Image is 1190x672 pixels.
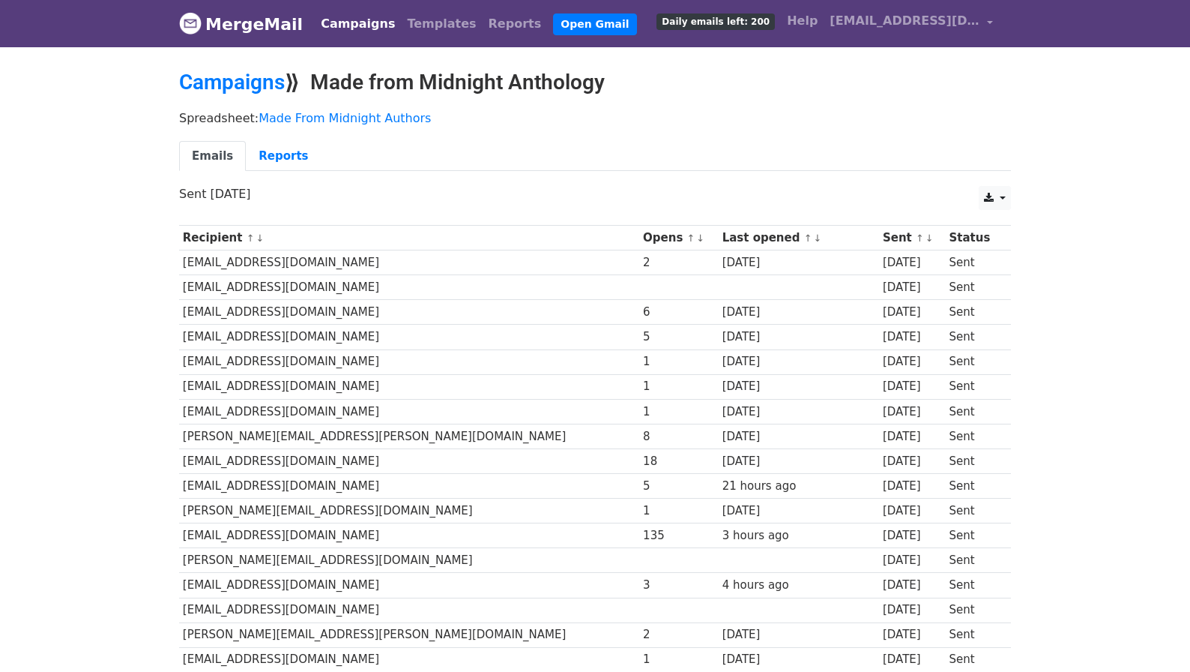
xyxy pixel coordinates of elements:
div: [DATE] [722,353,876,370]
div: [DATE] [883,478,942,495]
td: [EMAIL_ADDRESS][DOMAIN_NAME] [179,474,639,499]
iframe: Chat Widget [1115,600,1190,672]
td: Sent [946,499,1003,523]
td: [EMAIL_ADDRESS][DOMAIN_NAME] [179,374,639,399]
td: Sent [946,300,1003,325]
td: [EMAIL_ADDRESS][DOMAIN_NAME] [179,349,639,374]
div: [DATE] [722,428,876,445]
td: [PERSON_NAME][EMAIL_ADDRESS][PERSON_NAME][DOMAIN_NAME] [179,622,639,647]
div: [DATE] [722,254,876,271]
div: [DATE] [883,453,942,470]
td: Sent [946,448,1003,473]
div: [DATE] [883,552,942,569]
td: Sent [946,622,1003,647]
div: 5 [643,328,715,346]
div: 3 [643,577,715,594]
a: ↑ [687,232,695,244]
td: Sent [946,647,1003,672]
div: [DATE] [883,428,942,445]
div: 3 hours ago [722,527,876,544]
td: [EMAIL_ADDRESS][DOMAIN_NAME] [179,523,639,548]
p: Spreadsheet: [179,110,1011,126]
th: Status [946,226,1003,250]
span: Daily emails left: 200 [656,13,775,30]
td: Sent [946,399,1003,424]
div: 1 [643,353,715,370]
div: [DATE] [883,651,942,668]
a: Templates [401,9,482,39]
a: [EMAIL_ADDRESS][DOMAIN_NAME] [824,6,999,41]
a: ↑ [247,232,255,244]
p: Sent [DATE] [179,186,1011,202]
div: [DATE] [722,502,876,520]
td: [EMAIL_ADDRESS][DOMAIN_NAME] [179,399,639,424]
div: 18 [643,453,715,470]
a: Daily emails left: 200 [650,6,781,36]
a: Made From Midnight Authors [259,111,431,125]
a: ↑ [804,232,812,244]
td: Sent [946,275,1003,300]
div: 1 [643,403,715,421]
a: ↓ [696,232,704,244]
td: [EMAIL_ADDRESS][DOMAIN_NAME] [179,300,639,325]
div: [DATE] [883,254,942,271]
div: [DATE] [722,378,876,395]
td: Sent [946,573,1003,598]
div: [DATE] [722,453,876,470]
th: Sent [879,226,946,250]
div: [DATE] [883,502,942,520]
a: Help [781,6,824,36]
div: [DATE] [722,304,876,321]
td: Sent [946,349,1003,374]
div: [DATE] [722,651,876,668]
div: [DATE] [883,378,942,395]
td: [EMAIL_ADDRESS][DOMAIN_NAME] [179,573,639,598]
a: Reports [246,141,321,172]
a: ↑ [916,232,924,244]
th: Last opened [719,226,879,250]
td: Sent [946,424,1003,448]
td: [EMAIL_ADDRESS][DOMAIN_NAME] [179,250,639,275]
th: Recipient [179,226,639,250]
td: [PERSON_NAME][EMAIL_ADDRESS][DOMAIN_NAME] [179,499,639,523]
a: Campaigns [315,9,401,39]
div: 5 [643,478,715,495]
div: 21 hours ago [722,478,876,495]
div: 2 [643,626,715,643]
div: 1 [643,378,715,395]
td: Sent [946,474,1003,499]
a: Emails [179,141,246,172]
td: Sent [946,548,1003,573]
div: [DATE] [883,626,942,643]
div: [DATE] [883,601,942,619]
td: [EMAIL_ADDRESS][DOMAIN_NAME] [179,647,639,672]
div: [DATE] [883,577,942,594]
div: 8 [643,428,715,445]
div: [DATE] [883,279,942,296]
td: Sent [946,523,1003,548]
div: 135 [643,527,715,544]
a: ↓ [813,232,821,244]
h2: ⟫ Made from Midnight Anthology [179,70,1011,95]
a: MergeMail [179,8,303,40]
td: Sent [946,325,1003,349]
td: [EMAIL_ADDRESS][DOMAIN_NAME] [179,275,639,300]
a: Reports [483,9,548,39]
div: [DATE] [883,527,942,544]
div: [DATE] [883,328,942,346]
div: 4 hours ago [722,577,876,594]
div: 1 [643,651,715,668]
div: [DATE] [883,353,942,370]
td: Sent [946,374,1003,399]
th: Opens [639,226,719,250]
div: [DATE] [722,403,876,421]
div: 2 [643,254,715,271]
td: [PERSON_NAME][EMAIL_ADDRESS][PERSON_NAME][DOMAIN_NAME] [179,424,639,448]
div: [DATE] [722,328,876,346]
div: 1 [643,502,715,520]
a: Open Gmail [553,13,636,35]
span: [EMAIL_ADDRESS][DOMAIN_NAME] [830,12,979,30]
td: Sent [946,598,1003,622]
td: [PERSON_NAME][EMAIL_ADDRESS][DOMAIN_NAME] [179,548,639,573]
